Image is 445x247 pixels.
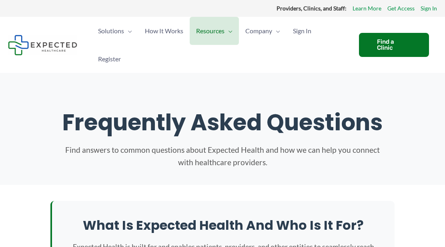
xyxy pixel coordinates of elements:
a: Register [92,45,127,73]
h1: Frequently Asked Questions [8,109,437,136]
a: Find a Clinic [359,33,429,57]
p: Find answers to common questions about Expected Health and how we can help you connect with healt... [62,144,383,168]
a: ResourcesMenu Toggle [190,17,239,45]
a: Get Access [387,3,415,14]
a: Sign In [421,3,437,14]
span: Menu Toggle [272,17,280,45]
a: How It Works [138,17,190,45]
nav: Primary Site Navigation [92,17,351,73]
span: Register [98,45,121,73]
a: CompanyMenu Toggle [239,17,287,45]
h2: What is Expected Health and who is it for? [68,217,379,234]
span: Resources [196,17,225,45]
span: Menu Toggle [225,17,233,45]
span: Sign In [293,17,311,45]
span: Solutions [98,17,124,45]
span: Menu Toggle [124,17,132,45]
a: Sign In [287,17,318,45]
span: How It Works [145,17,183,45]
a: SolutionsMenu Toggle [92,17,138,45]
img: Expected Healthcare Logo - side, dark font, small [8,35,77,55]
a: Learn More [353,3,381,14]
span: Company [245,17,272,45]
strong: Providers, Clinics, and Staff: [277,5,347,12]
